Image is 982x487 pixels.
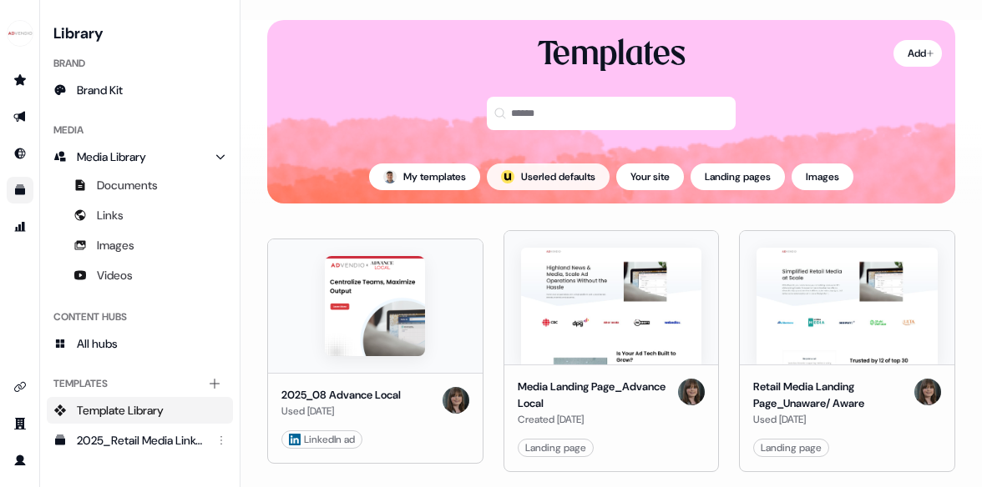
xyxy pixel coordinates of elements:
img: 2025_08 Advance Local [325,256,425,356]
div: LinkedIn ad [289,431,355,448]
a: Brand Kit [47,77,233,103]
a: Videos [47,262,233,289]
span: Links [97,207,124,223]
button: Landing pages [691,163,785,190]
button: 2025_08 Advance Local2025_08 Advance LocalUsed [DATE]Michaela LinkedIn ad [267,230,483,472]
a: Template Library [47,397,233,424]
a: Go to profile [7,447,33,474]
a: Go to templates [7,177,33,203]
a: Go to Inbound [7,140,33,167]
div: Content Hubs [47,304,233,330]
span: All hubs [77,335,118,352]
h3: Library [47,20,233,43]
a: Media Library [47,143,233,170]
div: 2025_08 Advance Local [281,387,401,404]
img: Michaela [443,387,469,414]
span: Template Library [77,402,164,419]
a: Go to integrations [7,374,33,400]
img: Retail Media Landing Page_Unaware/ Aware [757,248,938,364]
a: 2025_Retail Media LinkedIn Ad Templates_1080X1080 [47,427,233,454]
img: Denis [383,170,397,183]
div: Media [47,117,233,143]
button: userled logo;Userled defaults [487,163,610,190]
div: Retail Media Landing Page_Unaware/ Aware [753,379,908,411]
span: Brand Kit [77,82,123,98]
img: Michaela [914,379,941,405]
a: All hubs [47,330,233,357]
button: Your site [616,163,684,190]
img: Media Landing Page_Advance Local [521,248,702,364]
div: ; [501,170,514,183]
button: Add [893,40,942,67]
span: Documents [97,177,158,193]
div: Brand [47,50,233,77]
div: Templates [47,370,233,397]
a: Images [47,232,233,259]
button: Images [792,163,853,190]
div: Media Landing Page_Advance Local [518,379,672,411]
div: Used [DATE] [753,411,908,428]
a: Links [47,202,233,228]
a: Go to outbound experience [7,103,33,130]
button: Retail Media Landing Page_Unaware/ AwareRetail Media Landing Page_Unaware/ AwareUsed [DATE]Michae... [739,230,955,472]
span: Videos [97,267,133,284]
img: Michaela [678,379,705,405]
div: Landing page [761,439,822,456]
img: userled logo [501,170,514,183]
span: Images [97,237,134,254]
a: Go to prospects [7,67,33,93]
div: 2025_Retail Media LinkedIn Ad Templates_1080X1080 [77,432,206,449]
button: Media Landing Page_Advance LocalMedia Landing Page_Advance LocalCreated [DATE]MichaelaLanding page [504,230,720,472]
span: Media Library [77,148,146,165]
div: Templates [538,33,686,77]
button: My templates [369,163,480,190]
a: Go to attribution [7,213,33,240]
div: Landing page [525,439,586,456]
div: Created [DATE] [518,411,672,428]
a: Go to team [7,410,33,437]
a: Documents [47,172,233,198]
div: Used [DATE] [281,403,401,419]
